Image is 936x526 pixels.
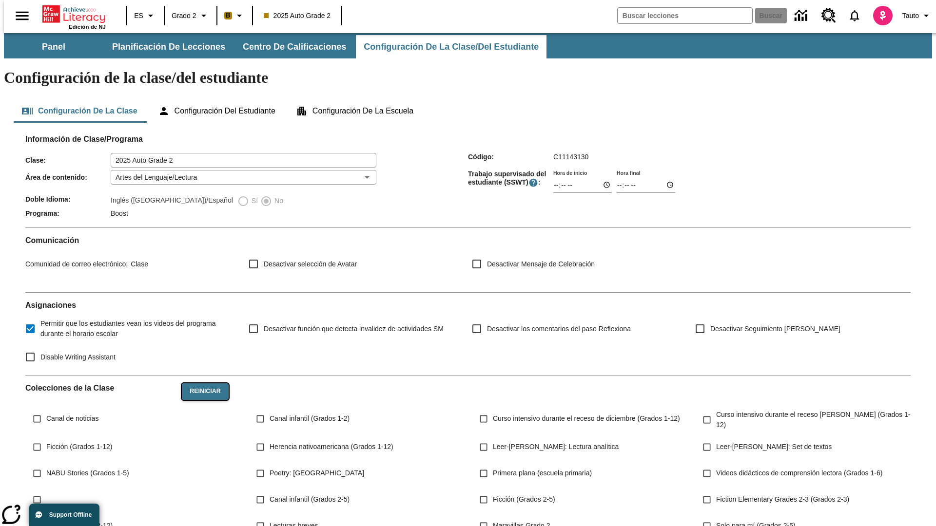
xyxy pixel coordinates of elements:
div: Portada [42,3,106,30]
span: Curso intensivo durante el receso de diciembre (Grados 1-12) [493,413,680,424]
span: Desactivar Mensaje de Celebración [487,259,595,269]
h2: Colecciones de la Clase [25,383,174,393]
span: Área de contenido : [25,173,111,181]
h1: Configuración de la clase/del estudiante [4,69,932,87]
span: Doble Idioma : [25,195,111,203]
a: Portada [42,4,106,24]
label: Hora final [617,169,640,176]
span: C11143130 [553,153,588,161]
span: 2025 Auto Grade 2 [264,11,331,21]
button: Escoja un nuevo avatar [867,3,898,28]
button: Abrir el menú lateral [8,1,37,30]
span: Canal infantil (Grados 2-5) [270,494,350,505]
a: Centro de recursos, Se abrirá en una pestaña nueva. [816,2,842,29]
span: Desactivar función que detecta invalidez de actividades SM [264,324,444,334]
span: Grado 2 [172,11,196,21]
span: Tauto [902,11,919,21]
span: Código : [468,153,553,161]
div: Comunicación [25,236,911,284]
button: Lenguaje: ES, Selecciona un idioma [130,7,161,24]
button: Configuración del estudiante [150,99,283,123]
span: Boost [111,209,128,217]
span: B [226,9,231,21]
h2: Comunicación [25,236,911,245]
span: Disable Writing Assistant [40,352,116,362]
a: Centro de información [789,2,816,29]
span: Fiction Elementary Grades 2-3 (Grados 2-3) [716,494,849,505]
span: Desactivar los comentarios del paso Reflexiona [487,324,631,334]
button: Perfil/Configuración [898,7,936,24]
button: Panel [5,35,102,58]
img: avatar image [873,6,893,25]
span: Poetry: [GEOGRAPHIC_DATA] [270,468,364,478]
div: Subbarra de navegación [4,35,547,58]
button: Configuración de la clase/del estudiante [356,35,546,58]
span: Support Offline [49,511,92,518]
button: Centro de calificaciones [235,35,354,58]
span: Ficción (Grados 2-5) [493,494,555,505]
span: Desactivar selección de Avatar [264,259,357,269]
span: Canal infantil (Grados 1-2) [270,413,350,424]
button: Configuración de la clase [14,99,145,123]
span: No [272,196,283,206]
span: Primera plana (escuela primaria) [493,468,592,478]
span: Leer-[PERSON_NAME]: Lectura analítica [493,442,619,452]
button: Configuración de la escuela [288,99,421,123]
button: Support Offline [29,504,99,526]
input: Buscar campo [618,8,752,23]
span: Trabajo supervisado del estudiante (SSWT) : [468,170,553,188]
span: Edición de NJ [69,24,106,30]
div: Información de Clase/Programa [25,144,911,220]
button: Planificación de lecciones [104,35,233,58]
span: Sí [249,196,258,206]
div: Asignaciones [25,301,911,367]
span: Clase [128,260,148,268]
span: NABU Stories (Grados 1-5) [46,468,129,478]
span: Videos didácticos de comprensión lectora (Grados 1-6) [716,468,882,478]
span: Comunidad de correo electrónico : [25,260,128,268]
span: Curso intensivo durante el receso [PERSON_NAME] (Grados 1-12) [716,410,911,430]
span: ES [134,11,143,21]
button: Grado: Grado 2, Elige un grado [168,7,214,24]
label: Inglés ([GEOGRAPHIC_DATA])/Español [111,195,233,207]
span: Ficción (Grados 1-12) [46,442,112,452]
label: Hora de inicio [553,169,587,176]
span: Canal de noticias [46,413,98,424]
button: Reiniciar [182,383,228,400]
span: Programa : [25,209,111,217]
span: Desactivar Seguimiento [PERSON_NAME] [710,324,840,334]
span: Permitir que los estudiantes vean los videos del programa durante el horario escolar [40,319,233,339]
button: Boost El color de la clase es anaranjado claro. Cambiar el color de la clase. [220,7,249,24]
div: Subbarra de navegación [4,33,932,58]
input: Clase [111,153,376,168]
h2: Información de Clase/Programa [25,134,911,144]
h2: Asignaciones [25,301,911,310]
a: Notificaciones [842,3,867,28]
span: Leer-[PERSON_NAME]: Set de textos [716,442,832,452]
div: Configuración de la clase/del estudiante [14,99,922,123]
button: El Tiempo Supervisado de Trabajo Estudiantil es el período durante el cual los estudiantes pueden... [528,178,538,188]
span: Clase : [25,156,111,164]
span: Herencia nativoamericana (Grados 1-12) [270,442,393,452]
div: Artes del Lenguaje/Lectura [111,170,376,185]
